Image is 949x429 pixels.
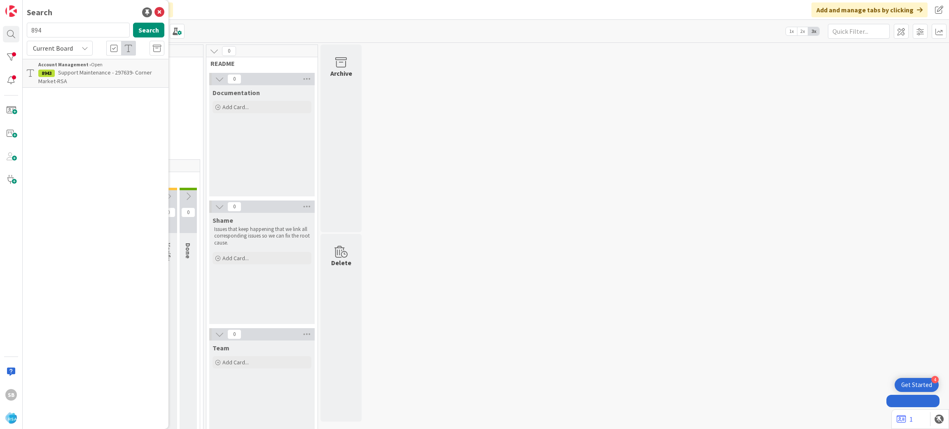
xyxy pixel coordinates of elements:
span: 0 [227,329,241,339]
div: 8943 [38,70,55,77]
div: Archive [330,68,352,78]
span: 1x [786,27,797,35]
span: 3x [808,27,819,35]
span: Current Board [33,44,73,52]
span: 2x [797,27,808,35]
span: Documentation [213,89,260,97]
a: Account Management ›Open8943Support Maintenance - 297639- Corner Market-RSA [23,59,168,88]
div: Delete [331,258,351,268]
button: Search [133,23,164,37]
img: Visit kanbanzone.com [5,5,17,17]
div: Add and manage tabs by clicking [811,2,928,17]
div: 4 [931,376,939,383]
p: Issues that keep happening that we link all corresponding issues so we can fix the root cause. [214,226,310,246]
span: 0 [222,46,236,56]
span: README [210,59,307,68]
div: Search [27,6,52,19]
span: 0 [161,208,175,217]
div: Get Started [901,381,932,389]
span: Add Card... [222,254,249,262]
div: Open Get Started checklist, remaining modules: 4 [895,378,939,392]
b: Account Management › [38,61,91,68]
div: Open [38,61,164,68]
span: Add Card... [222,359,249,366]
span: Shame [213,216,233,224]
div: SB [5,389,17,401]
span: Done [184,243,192,259]
span: Add Card... [222,103,249,111]
input: Quick Filter... [828,24,890,39]
img: avatar [5,412,17,424]
span: Verify [164,243,173,261]
span: 0 [181,208,195,217]
input: Search for title... [27,23,130,37]
span: 0 [227,202,241,212]
span: Team [213,344,229,352]
span: Support Maintenance - 297639- Corner Market-RSA [38,69,152,85]
a: 1 [897,414,913,424]
span: 0 [227,74,241,84]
